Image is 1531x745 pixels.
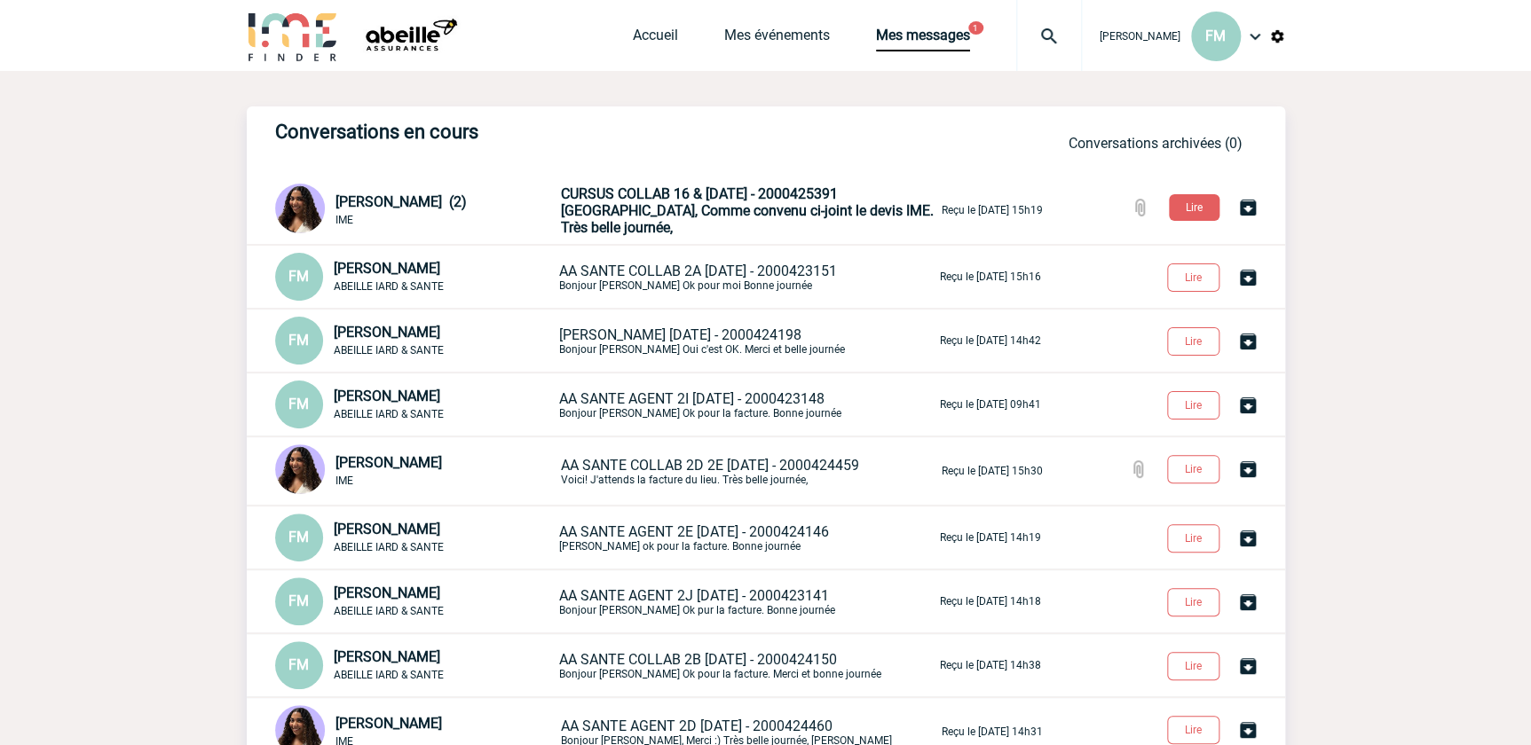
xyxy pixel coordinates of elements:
[1167,263,1219,292] button: Lire
[942,465,1043,477] p: Reçu le [DATE] 15h30
[1069,135,1243,152] a: Conversations archivées (0)
[334,605,444,617] span: ABEILLE IARD & SANTE
[940,531,1041,544] p: Reçu le [DATE] 14h19
[1153,396,1237,412] a: Lire
[275,444,557,498] div: Conversation privée : Client - Agence
[561,457,938,486] p: Voici! J'attends la facture du lieu. Très belle journée,
[275,200,1043,217] a: [PERSON_NAME] (2) IME CURSUS COLLAB 16 & [DATE] - 2000425391[GEOGRAPHIC_DATA], Comme convenu ci-j...
[1237,395,1259,416] img: Archiver la conversation
[1155,198,1237,215] a: Lire
[275,655,1041,672] a: FM [PERSON_NAME] ABEILLE IARD & SANTE AA SANTE COLLAB 2B [DATE] - 2000424150Bonjour [PERSON_NAME]...
[335,454,442,471] span: [PERSON_NAME]
[275,641,556,689] div: Conversation privée : Client - Agence
[334,388,440,404] span: [PERSON_NAME]
[1169,194,1219,221] button: Lire
[334,280,444,293] span: ABEILLE IARD & SANTE
[561,457,859,474] span: AA SANTE COLLAB 2D 2E [DATE] - 2000424459
[335,715,442,732] span: [PERSON_NAME]
[559,651,837,668] span: AA SANTE COLLAB 2B [DATE] - 2000424150
[334,648,440,665] span: [PERSON_NAME]
[275,253,556,301] div: Conversation privée : Client - Agence
[334,344,444,357] span: ABEILLE IARD & SANTE
[561,202,934,236] span: [GEOGRAPHIC_DATA], Comme convenu ci-joint le devis IME. Très belle journée,
[275,528,1041,545] a: FM [PERSON_NAME] ABEILLE IARD & SANTE AA SANTE AGENT 2E [DATE] - 2000424146[PERSON_NAME] ok pour ...
[288,529,309,545] span: FM
[559,263,936,292] p: Bonjour [PERSON_NAME] Ok pour moi Bonne journée
[275,184,325,233] img: 131234-0.jpg
[1237,592,1259,613] img: Archiver la conversation
[288,268,309,285] span: FM
[561,185,838,202] span: CURSUS COLLAB 16 & [DATE] - 2000425391
[559,390,936,420] p: Bonjour [PERSON_NAME] Ok pour la facture. Bonne journée
[1153,720,1237,737] a: Lire
[1153,529,1237,545] a: Lire
[275,380,556,428] div: Conversation privée : Client - Agence
[275,184,557,237] div: Conversation privée : Client - Agence
[335,474,353,487] span: IME
[559,587,936,616] p: Bonjour [PERSON_NAME] Ok pur la facture. Bonne journée
[334,541,444,553] span: ABEILLE IARD & SANTE
[288,332,309,349] span: FM
[1100,30,1180,43] span: [PERSON_NAME]
[559,651,936,680] p: Bonjour [PERSON_NAME] Ok pour la facture. Merci et bonne journée
[1153,268,1237,285] a: Lire
[942,204,1043,216] p: Reçu le [DATE] 15h19
[940,398,1041,411] p: Reçu le [DATE] 09h41
[334,324,440,341] span: [PERSON_NAME]
[1205,27,1226,44] span: FM
[1167,327,1219,356] button: Lire
[247,11,339,61] img: IME-Finder
[1237,267,1259,288] img: Archiver la conversation
[1153,459,1237,476] a: Lire
[334,408,444,420] span: ABEILLE IARD & SANTE
[559,523,936,553] p: [PERSON_NAME] ok pour la facture. Bonne journée
[940,659,1041,671] p: Reçu le [DATE] 14h38
[1153,592,1237,609] a: Lire
[1237,719,1259,741] img: Archiver la conversation
[633,27,678,51] a: Accueil
[334,669,444,681] span: ABEILLE IARD & SANTE
[1167,455,1219,483] button: Lire
[275,121,808,143] h3: Conversations en cours
[559,587,829,604] span: AA SANTE AGENT 2J [DATE] - 2000423141
[1167,524,1219,553] button: Lire
[334,260,440,277] span: [PERSON_NAME]
[940,271,1041,283] p: Reçu le [DATE] 15h16
[275,577,556,625] div: Conversation privée : Client - Agence
[724,27,830,51] a: Mes événements
[940,334,1041,347] p: Reçu le [DATE] 14h42
[288,592,309,609] span: FM
[275,592,1041,608] a: FM [PERSON_NAME] ABEILLE IARD & SANTE AA SANTE AGENT 2J [DATE] - 2000423141Bonjour [PERSON_NAME] ...
[559,326,801,343] span: [PERSON_NAME] [DATE] - 2000424198
[275,317,556,365] div: Conversation privée : Client - Agence
[335,193,467,210] span: [PERSON_NAME] (2)
[1237,655,1259,677] img: Archiver la conversation
[275,514,556,561] div: Conversation privée : Client - Agence
[288,656,309,673] span: FM
[334,584,440,601] span: [PERSON_NAME]
[275,444,325,494] img: 131234-0.jpg
[1153,656,1237,673] a: Lire
[275,267,1041,284] a: FM [PERSON_NAME] ABEILLE IARD & SANTE AA SANTE COLLAB 2A [DATE] - 2000423151Bonjour [PERSON_NAME]...
[876,27,970,51] a: Mes messages
[1167,391,1219,420] button: Lire
[1237,528,1259,549] img: Archiver la conversation
[1237,459,1259,480] img: Archiver la conversation
[275,722,1043,739] a: [PERSON_NAME] IME AA SANTE AGENT 2D [DATE] - 2000424460Bonjour [PERSON_NAME], Merci :) Très belle...
[1237,197,1259,218] img: Archiver la conversation
[275,461,1043,478] a: [PERSON_NAME] IME AA SANTE COLLAB 2D 2E [DATE] - 2000424459Voici! J'attends la facture du lieu. T...
[968,21,983,35] button: 1
[559,390,825,407] span: AA SANTE AGENT 2I [DATE] - 2000423148
[561,718,833,734] span: AA SANTE AGENT 2D [DATE] - 2000424460
[940,595,1041,608] p: Reçu le [DATE] 14h18
[559,263,837,279] span: AA SANTE COLLAB 2A [DATE] - 2000423151
[1167,588,1219,616] button: Lire
[1237,331,1259,352] img: Archiver la conversation
[288,396,309,412] span: FM
[1167,652,1219,680] button: Lire
[334,521,440,537] span: [PERSON_NAME]
[942,725,1043,738] p: Reçu le [DATE] 14h31
[335,214,353,226] span: IME
[1153,332,1237,349] a: Lire
[559,326,936,356] p: Bonjour [PERSON_NAME] Oui c'est OK. Merci et belle journée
